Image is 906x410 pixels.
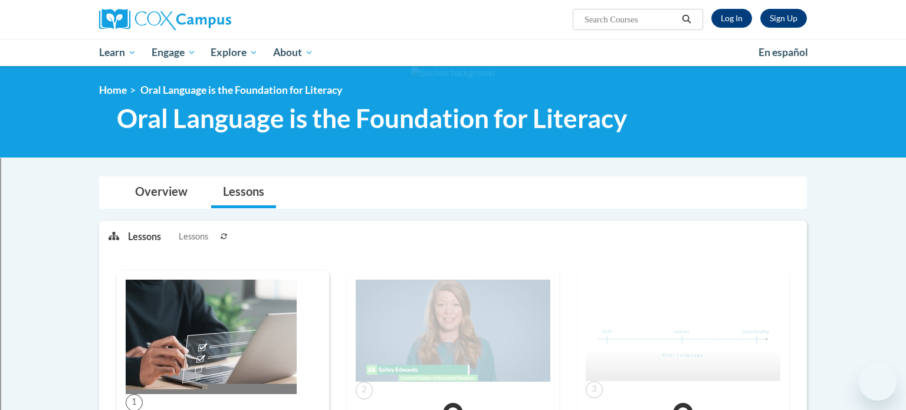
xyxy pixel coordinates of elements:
[859,363,897,401] iframe: Button to launch messaging window
[751,40,816,65] a: En español
[273,45,313,60] span: About
[81,39,825,66] div: Main menu
[211,45,258,60] span: Explore
[99,45,136,60] span: Learn
[140,84,342,96] span: Oral Language is the Foundation for Literacy
[117,103,627,134] span: Oral Language is the Foundation for Literacy
[203,39,265,66] a: Explore
[265,39,321,66] a: About
[91,39,144,66] a: Learn
[99,9,231,30] img: Cox Campus
[99,84,127,96] a: Home
[583,12,678,27] input: Search Courses
[678,12,695,27] button: Search
[144,39,203,66] a: Engage
[760,9,807,28] a: Register
[411,67,495,80] img: Section background
[759,46,808,58] span: En español
[99,9,323,30] a: Cox Campus
[711,9,752,28] a: Log In
[152,45,196,60] span: Engage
